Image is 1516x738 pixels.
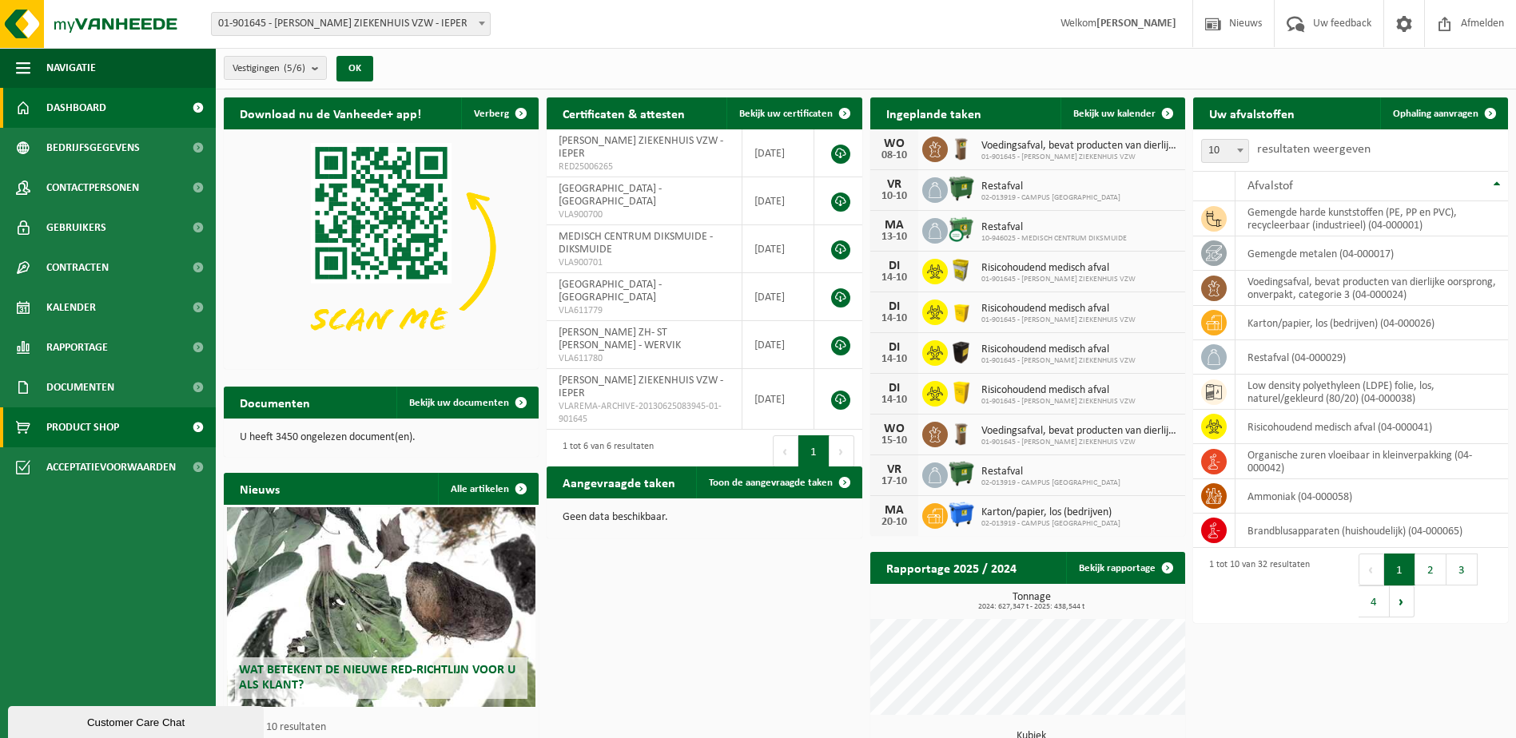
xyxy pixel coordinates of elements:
[1380,97,1506,129] a: Ophaling aanvragen
[981,397,1136,407] span: 01-901645 - [PERSON_NAME] ZIEKENHUIS VZW
[284,63,305,73] count: (5/6)
[981,478,1120,488] span: 02-013919 - CAMPUS [GEOGRAPHIC_DATA]
[559,352,730,365] span: VLA611780
[1201,552,1310,619] div: 1 tot 10 van 32 resultaten
[948,419,975,446] img: WB-0140-HPE-BN-01
[211,12,491,36] span: 01-901645 - JAN YPERMAN ZIEKENHUIS VZW - IEPER
[878,191,910,202] div: 10-10
[559,135,723,160] span: [PERSON_NAME] ZIEKENHUIS VZW - IEPER
[46,88,106,128] span: Dashboard
[948,256,975,284] img: LP-SB-00045-CRB-21
[46,248,109,288] span: Contracten
[1060,97,1184,129] a: Bekijk uw kalender
[742,129,815,177] td: [DATE]
[1393,109,1478,119] span: Ophaling aanvragen
[46,327,108,367] span: Rapportage
[559,208,730,221] span: VLA900700
[1235,201,1508,236] td: gemengde harde kunststoffen (PE, PP en PVC), recycleerbaar (industrieel) (04-000001)
[8,703,267,738] iframe: chat widget
[46,367,114,407] span: Documenten
[948,175,975,202] img: WB-1100-HPE-GN-01
[878,232,910,243] div: 13-10
[46,208,106,248] span: Gebruikers
[742,225,815,273] td: [DATE]
[773,435,798,467] button: Previous
[726,97,861,129] a: Bekijk uw certificaten
[878,150,910,161] div: 08-10
[559,304,730,317] span: VLA611779
[739,109,833,119] span: Bekijk uw certificaten
[981,153,1177,162] span: 01-901645 - [PERSON_NAME] ZIEKENHUIS VZW
[224,387,326,418] h2: Documenten
[830,435,854,467] button: Next
[878,272,910,284] div: 14-10
[1384,553,1415,585] button: 1
[878,260,910,272] div: DI
[878,463,910,476] div: VR
[1073,109,1156,119] span: Bekijk uw kalender
[981,425,1177,438] span: Voedingsafval, bevat producten van dierlijke oorsprong, onverpakt, categorie 3
[878,219,910,232] div: MA
[409,398,509,408] span: Bekijk uw documenten
[981,303,1136,315] span: Risicohoudend medisch afval
[438,473,537,505] a: Alle artikelen
[559,279,662,304] span: [GEOGRAPHIC_DATA] - [GEOGRAPHIC_DATA]
[878,423,910,435] div: WO
[46,168,139,208] span: Contactpersonen
[46,447,176,487] span: Acceptatievoorwaarden
[878,395,910,406] div: 14-10
[1193,97,1311,129] h2: Uw afvalstoffen
[1235,236,1508,271] td: gemengde metalen (04-000017)
[742,369,815,430] td: [DATE]
[981,384,1136,397] span: Risicohoudend medisch afval
[559,183,662,208] span: [GEOGRAPHIC_DATA] - [GEOGRAPHIC_DATA]
[336,56,373,81] button: OK
[948,216,975,243] img: WB-0770-CU
[948,501,975,528] img: WB-1100-HPE-BE-01
[981,234,1127,244] span: 10-946025 - MEDISCH CENTRUM DIKSMUIDE
[461,97,537,129] button: Verberg
[948,134,975,161] img: WB-0140-HPE-BN-01
[1235,306,1508,340] td: karton/papier, los (bedrijven) (04-000026)
[981,506,1120,519] span: Karton/papier, los (bedrijven)
[1235,444,1508,479] td: organische zuren vloeibaar in kleinverpakking (04-000042)
[396,387,537,419] a: Bekijk uw documenten
[948,338,975,365] img: LP-SB-00050-HPE-51
[878,178,910,191] div: VR
[981,315,1136,325] span: 01-901645 - [PERSON_NAME] ZIEKENHUIS VZW
[878,341,910,354] div: DI
[1235,340,1508,375] td: restafval (04-000029)
[981,193,1120,203] span: 02-013919 - CAMPUS [GEOGRAPHIC_DATA]
[798,435,830,467] button: 1
[1390,585,1415,617] button: Next
[1446,553,1478,585] button: 3
[870,552,1033,583] h2: Rapportage 2025 / 2024
[981,343,1136,356] span: Risicohoudend medisch afval
[240,432,523,443] p: U heeft 3450 ongelezen document(en).
[1202,140,1248,162] span: 10
[212,13,490,35] span: 01-901645 - JAN YPERMAN ZIEKENHUIS VZW - IEPER
[878,476,910,487] div: 17-10
[224,97,437,129] h2: Download nu de Vanheede+ app!
[1359,585,1390,617] button: 4
[870,97,997,129] h2: Ingeplande taken
[1235,271,1508,306] td: voedingsafval, bevat producten van dierlijke oorsprong, onverpakt, categorie 3 (04-000024)
[224,129,539,366] img: Download de VHEPlus App
[981,262,1136,275] span: Risicohoudend medisch afval
[1235,375,1508,410] td: low density polyethyleen (LDPE) folie, los, naturel/gekleurd (80/20) (04-000038)
[1201,139,1249,163] span: 10
[46,128,140,168] span: Bedrijfsgegevens
[981,140,1177,153] span: Voedingsafval, bevat producten van dierlijke oorsprong, onverpakt, categorie 3
[239,664,515,692] span: Wat betekent de nieuwe RED-richtlijn voor u als klant?
[878,313,910,324] div: 14-10
[981,356,1136,366] span: 01-901645 - [PERSON_NAME] ZIEKENHUIS VZW
[878,435,910,446] div: 15-10
[474,109,509,119] span: Verberg
[878,517,910,528] div: 20-10
[742,321,815,369] td: [DATE]
[878,137,910,150] div: WO
[948,379,975,406] img: LP-SB-00060-HPE-22
[1359,553,1384,585] button: Previous
[742,273,815,321] td: [DATE]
